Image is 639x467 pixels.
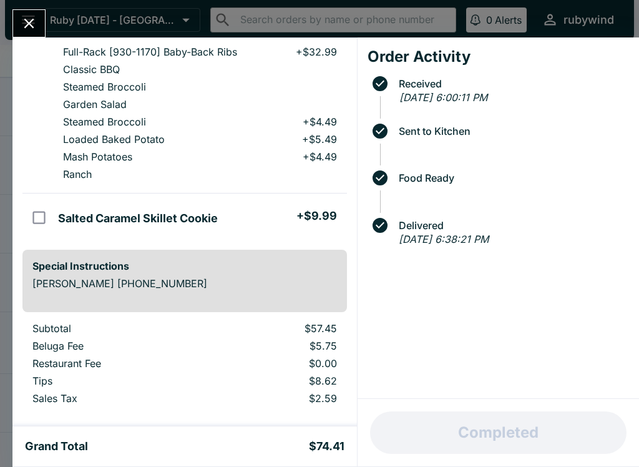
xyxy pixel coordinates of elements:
p: $2.59 [217,392,337,405]
p: Loaded Baked Potato [63,133,165,145]
p: + $5.49 [302,133,337,145]
p: Full-Rack [930-1170] Baby-Back Ribs [63,46,237,58]
p: Sales Tax [32,392,197,405]
span: Received [393,78,629,89]
table: orders table [22,322,347,410]
h4: Order Activity [368,47,629,66]
span: Sent to Kitchen [393,125,629,137]
span: Food Ready [393,172,629,184]
p: Tips [32,375,197,387]
p: [PERSON_NAME] [PHONE_NUMBER] [32,277,337,290]
p: Beluga Fee [32,340,197,352]
p: Restaurant Fee [32,357,197,370]
span: Delivered [393,220,629,231]
h5: Grand Total [25,439,88,454]
p: + $4.49 [303,116,337,128]
h5: Salted Caramel Skillet Cookie [58,211,218,226]
p: Steamed Broccoli [63,116,146,128]
p: + $32.99 [296,46,337,58]
p: Ranch [63,168,92,180]
h5: + $9.99 [296,209,337,224]
p: Classic BBQ [63,63,120,76]
p: $8.62 [217,375,337,387]
p: $0.00 [217,357,337,370]
em: [DATE] 6:38:21 PM [399,233,489,245]
p: Subtotal [32,322,197,335]
p: Garden Salad [63,98,127,111]
p: $5.75 [217,340,337,352]
h5: $74.41 [309,439,344,454]
p: + $4.49 [303,150,337,163]
p: Steamed Broccoli [63,81,146,93]
em: [DATE] 6:00:11 PM [399,91,487,104]
button: Close [13,10,45,37]
h6: Special Instructions [32,260,337,272]
p: $57.45 [217,322,337,335]
p: Mash Potatoes [63,150,132,163]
